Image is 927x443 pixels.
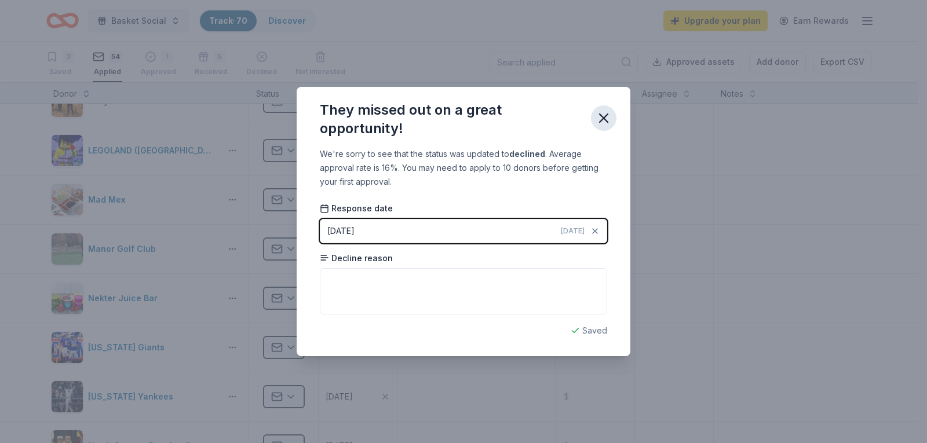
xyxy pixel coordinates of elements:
[320,252,393,264] span: Decline reason
[320,219,607,243] button: [DATE][DATE]
[320,101,582,138] div: They missed out on a great opportunity!
[327,224,355,238] div: [DATE]
[561,226,585,236] span: [DATE]
[320,147,607,189] div: We're sorry to see that the status was updated to . Average approval rate is 16%. You may need to...
[509,149,545,159] b: declined
[320,203,393,214] span: Response date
